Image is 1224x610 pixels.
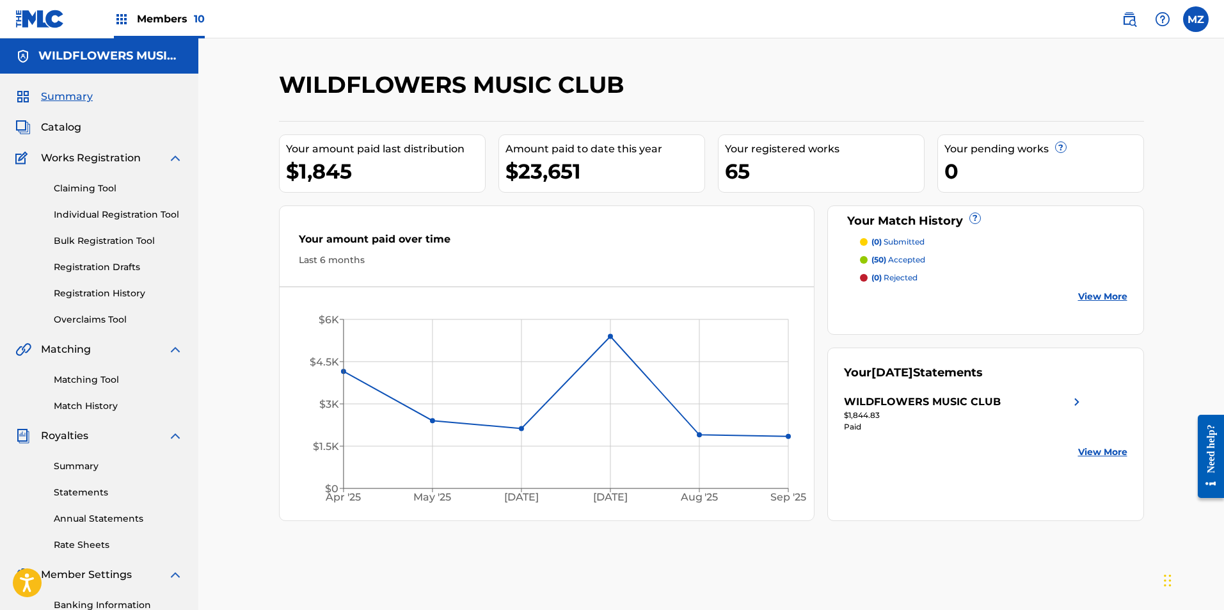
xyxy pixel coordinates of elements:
[54,512,183,526] a: Annual Statements
[15,89,93,104] a: SummarySummary
[54,486,183,499] a: Statements
[38,49,183,63] h5: WILDFLOWERS MUSIC CLUB
[54,373,183,387] a: Matching Tool
[871,273,882,282] span: (0)
[871,255,886,264] span: (50)
[41,567,132,582] span: Member Settings
[137,12,205,26] span: Members
[725,141,924,157] div: Your registered works
[1160,549,1224,610] iframe: Chat Widget
[286,157,485,186] div: $1,845
[318,314,338,326] tspan: $6K
[168,428,183,444] img: expand
[54,182,183,195] a: Claiming Tool
[871,236,925,248] p: submitted
[114,12,129,27] img: Top Rightsholders
[15,150,32,166] img: Works Registration
[309,356,338,368] tspan: $4.5K
[168,342,183,357] img: expand
[860,254,1127,266] a: (50) accepted
[1069,394,1085,410] img: right chevron icon
[15,428,31,444] img: Royalties
[324,483,338,495] tspan: $0
[319,398,338,410] tspan: $3K
[505,141,704,157] div: Amount paid to date this year
[1078,290,1127,303] a: View More
[1056,142,1066,152] span: ?
[413,492,451,504] tspan: May '25
[844,394,1001,410] div: WILDFLOWERS MUSIC CLUB
[54,399,183,413] a: Match History
[54,234,183,248] a: Bulk Registration Tool
[844,421,1085,433] div: Paid
[299,232,795,253] div: Your amount paid over time
[871,237,882,246] span: (0)
[41,150,141,166] span: Works Registration
[286,141,485,157] div: Your amount paid last distribution
[860,236,1127,248] a: (0) submitted
[15,49,31,64] img: Accounts
[54,287,183,300] a: Registration History
[504,492,539,504] tspan: [DATE]
[168,567,183,582] img: expand
[15,89,31,104] img: Summary
[41,89,93,104] span: Summary
[860,272,1127,284] a: (0) rejected
[871,254,925,266] p: accepted
[1122,12,1137,27] img: search
[15,120,81,135] a: CatalogCatalog
[725,157,924,186] div: 65
[593,492,628,504] tspan: [DATE]
[844,394,1085,433] a: WILDFLOWERS MUSIC CLUBright chevron icon$1,844.83Paid
[15,567,31,582] img: Member Settings
[970,213,980,223] span: ?
[944,141,1143,157] div: Your pending works
[1188,405,1224,508] iframe: Resource Center
[54,313,183,326] a: Overclaims Tool
[871,272,918,284] p: rejected
[505,157,704,186] div: $23,651
[41,342,91,357] span: Matching
[1078,445,1127,459] a: View More
[1117,6,1142,32] a: Public Search
[1155,12,1170,27] img: help
[194,13,205,25] span: 10
[299,253,795,267] div: Last 6 months
[54,460,183,473] a: Summary
[168,150,183,166] img: expand
[1150,6,1175,32] div: Help
[1164,561,1172,600] div: Drag
[54,538,183,552] a: Rate Sheets
[312,440,338,453] tspan: $1.5K
[844,410,1085,421] div: $1,844.83
[41,428,88,444] span: Royalties
[41,120,81,135] span: Catalog
[279,70,631,99] h2: WILDFLOWERS MUSIC CLUB
[15,120,31,135] img: Catalog
[15,342,31,357] img: Matching
[54,261,183,274] a: Registration Drafts
[54,208,183,221] a: Individual Registration Tool
[844,364,983,381] div: Your Statements
[770,492,806,504] tspan: Sep '25
[15,10,65,28] img: MLC Logo
[844,213,1127,230] div: Your Match History
[1183,6,1209,32] div: User Menu
[944,157,1143,186] div: 0
[680,492,718,504] tspan: Aug '25
[871,365,913,380] span: [DATE]
[325,492,361,504] tspan: Apr '25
